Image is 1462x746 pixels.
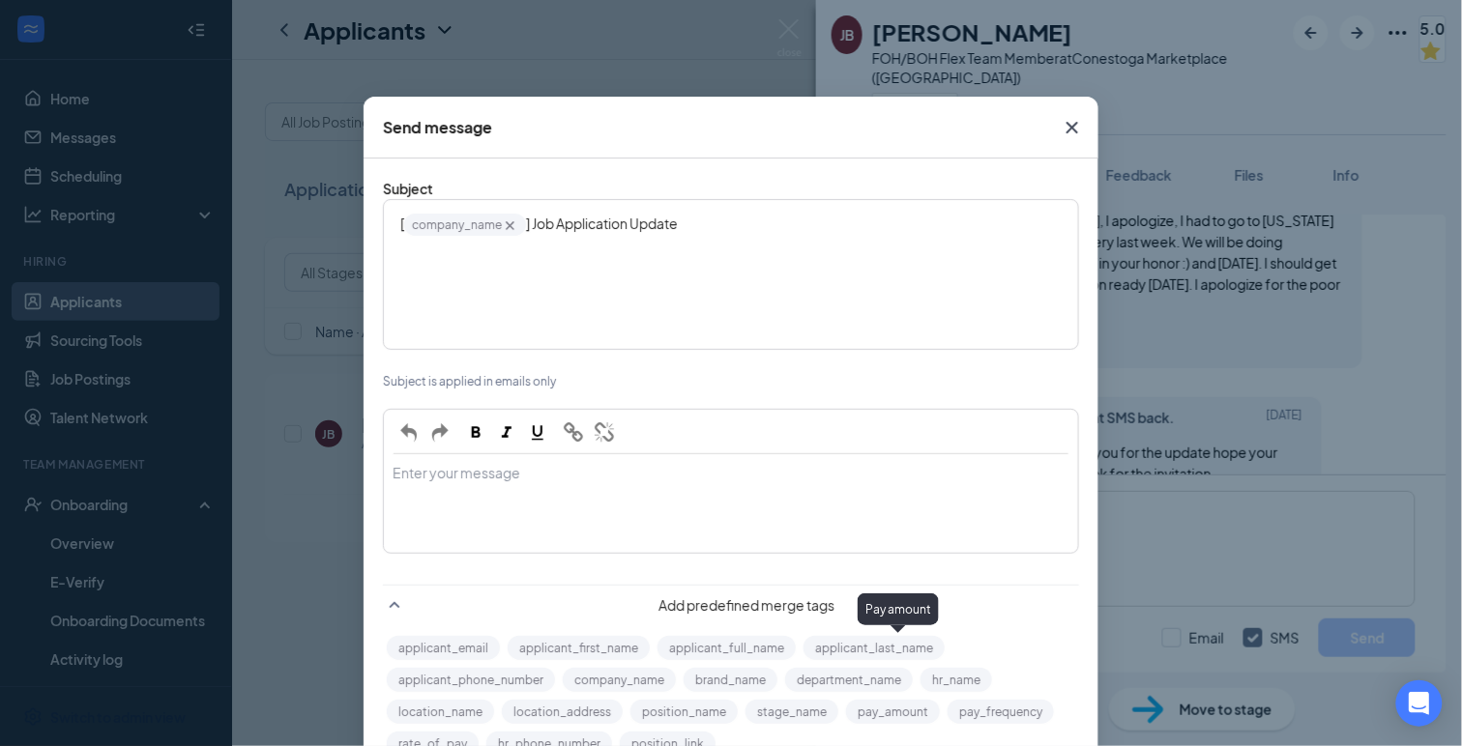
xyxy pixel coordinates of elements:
[424,419,455,448] button: Redo
[921,668,992,692] button: hr_name
[394,419,424,448] button: Undo
[383,593,406,617] svg: SmallChevronUp
[414,595,1079,615] span: Add predefined merge tags
[383,373,1079,389] p: Subject is applied in emails only
[858,593,939,625] div: Pay amount
[502,700,623,724] button: location_address
[404,214,526,236] span: company_name‌‌‌‌
[589,419,620,448] button: Remove Link
[526,215,678,232] span: ] Job Application Update
[502,217,518,234] svg: Cross
[522,419,553,448] button: Underline
[383,585,1079,617] div: Add predefined merge tags
[658,636,796,660] button: applicant_full_name
[383,117,492,138] div: Send message
[385,455,1077,552] div: Enter your message
[387,700,494,724] button: location_name
[460,419,491,448] button: Bold
[948,700,1054,724] button: pay_frequency
[846,700,940,724] button: pay_amount
[804,636,945,660] button: applicant_last_name
[383,180,433,197] span: Subject
[387,668,555,692] button: applicant_phone_number
[491,419,522,448] button: Italic
[400,215,404,232] span: [
[1046,97,1098,158] button: Close
[630,700,738,724] button: position_name
[785,668,913,692] button: department_name
[1396,680,1443,727] div: Open Intercom Messenger
[387,636,500,660] button: applicant_email
[508,636,650,660] button: applicant_first_name
[558,419,589,448] button: Link
[1061,116,1084,139] svg: Cross
[684,668,777,692] button: brand_name
[563,668,676,692] button: company_name
[746,700,838,724] button: stage_name
[385,201,1077,246] div: Edit text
